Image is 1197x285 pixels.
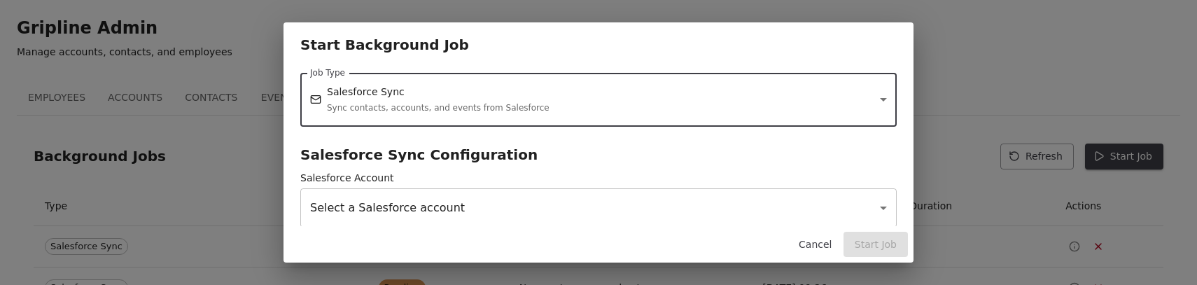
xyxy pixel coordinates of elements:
[327,85,549,99] p: Salesforce Sync
[793,232,838,258] button: Cancel
[310,67,345,78] label: Job Type
[300,188,897,228] div: Select a Salesforce account
[327,103,549,113] span: Sync contacts, accounts, and events from Salesforce
[283,22,913,67] h2: Start Background Job
[300,171,897,185] p: Salesforce Account
[300,144,897,166] h6: Salesforce Sync Configuration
